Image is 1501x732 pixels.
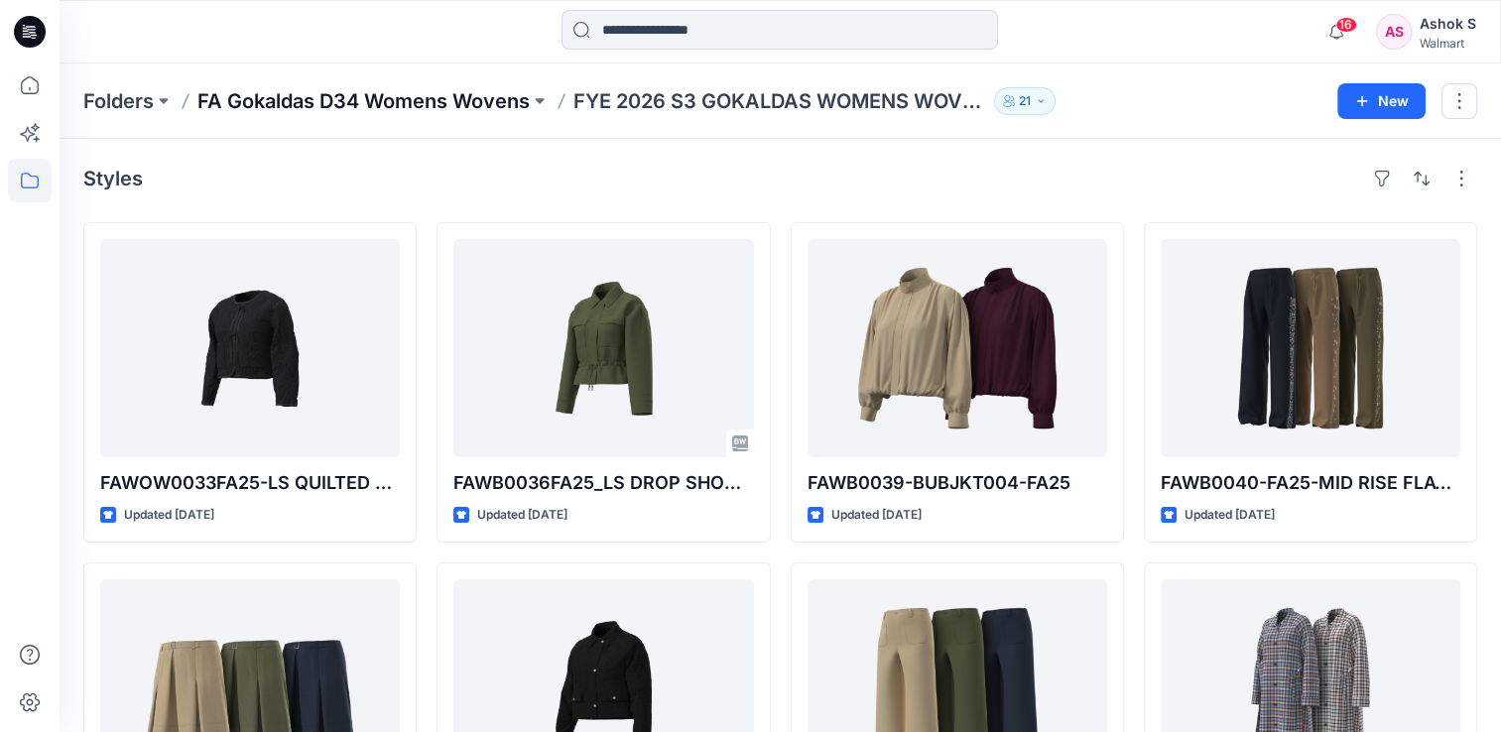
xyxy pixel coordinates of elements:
[1335,17,1357,33] span: 16
[83,87,154,115] a: Folders
[83,167,143,190] h4: Styles
[1337,83,1426,119] button: New
[1161,469,1460,497] p: FAWB0040-FA25-MID RISE FLAT FRONT WID LEG PANT
[994,87,1056,115] button: 21
[1019,90,1031,112] p: 21
[124,505,214,526] p: Updated [DATE]
[808,239,1107,457] a: FAWB0039-BUBJKT004-FA25
[1376,14,1412,50] div: AS
[1161,239,1460,457] a: FAWB0040-FA25-MID RISE FLAT FRONT WID LEG PANT
[453,469,753,497] p: FAWB0036FA25_LS DROP SHOULDER UTILITY JACKET
[1420,36,1476,51] div: Walmart
[573,87,986,115] p: FYE 2026 S3 GOKALDAS WOMENS WOVEN
[1185,505,1275,526] p: Updated [DATE]
[831,505,922,526] p: Updated [DATE]
[808,469,1107,497] p: FAWB0039-BUBJKT004-FA25
[1420,12,1476,36] div: Ashok S
[100,469,400,497] p: FAWOW0033FA25-LS QUILTED JACKET TIE
[100,239,400,457] a: FAWOW0033FA25-LS QUILTED JACKET TIE
[197,87,530,115] a: FA Gokaldas D34 Womens Wovens
[477,505,567,526] p: Updated [DATE]
[453,239,753,457] a: FAWB0036FA25_LS DROP SHOULDER UTILITY JACKET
